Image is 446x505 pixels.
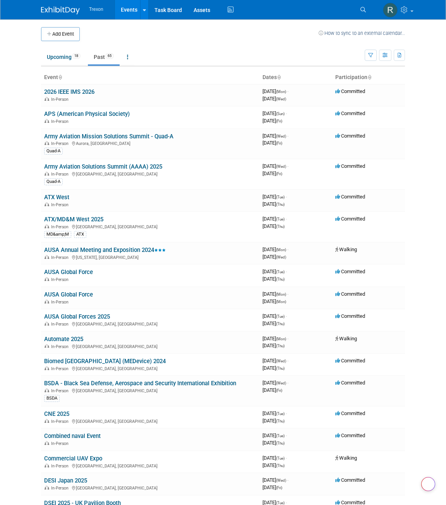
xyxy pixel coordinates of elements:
span: Walking [335,336,357,341]
span: [DATE] [262,118,282,124]
span: [DATE] [262,223,285,229]
img: In-Person Event [45,366,49,370]
span: (Fri) [276,141,282,145]
span: (Thu) [276,202,285,207]
span: Walking [335,455,357,461]
span: [DATE] [262,171,282,176]
button: Add Event [41,27,80,41]
span: - [287,163,288,169]
span: Committed [335,477,365,483]
a: Biomed [GEOGRAPHIC_DATA] (MEDevice) 2024 [44,358,166,365]
span: [DATE] [262,410,287,416]
span: [DATE] [262,201,285,207]
a: AUSA Global Forces 2025 [44,313,110,320]
span: Committed [335,163,365,169]
div: [GEOGRAPHIC_DATA], [GEOGRAPHIC_DATA] [44,418,256,424]
img: In-Person Event [45,344,49,348]
span: (Wed) [276,164,286,169]
div: Aurora, [GEOGRAPHIC_DATA] [44,140,256,146]
a: Past65 [88,50,120,64]
span: (Mon) [276,337,286,341]
span: [DATE] [262,365,285,371]
span: In-Person [51,419,71,424]
span: Committed [335,133,365,139]
span: (Tue) [276,412,285,416]
a: AUSA Global Force [44,291,93,298]
span: [DATE] [262,194,287,200]
span: (Fri) [276,486,282,490]
div: BSDA [44,395,60,402]
span: (Mon) [276,248,286,252]
span: (Tue) [276,434,285,438]
img: In-Person Event [45,441,49,445]
span: - [286,313,287,319]
a: Sort by Event Name [58,74,62,80]
span: (Tue) [276,195,285,199]
img: In-Person Event [45,388,49,392]
span: In-Person [51,97,71,102]
a: ATX/MD&M West 2025 [44,216,103,223]
span: [DATE] [262,358,288,364]
span: In-Person [51,322,71,327]
a: Sort by Participation Type [367,74,371,80]
span: In-Person [51,119,71,124]
span: 18 [72,53,81,59]
span: (Thu) [276,366,285,371]
div: Quad-A [44,148,63,155]
a: Automate 2025 [44,336,83,343]
span: In-Person [51,344,71,349]
span: In-Person [51,486,71,491]
div: ATX [74,231,86,238]
span: (Mon) [276,292,286,296]
a: Combined naval Event [44,433,101,440]
span: [DATE] [262,313,287,319]
span: [DATE] [262,336,288,341]
span: [DATE] [262,88,288,94]
a: How to sync to an external calendar... [319,30,405,36]
span: (Tue) [276,314,285,319]
span: Committed [335,410,365,416]
span: In-Person [51,172,71,177]
div: [GEOGRAPHIC_DATA], [GEOGRAPHIC_DATA] [44,223,256,229]
a: Army Aviation Solutions Summit (AAAA) 2025 [44,163,162,170]
div: [GEOGRAPHIC_DATA], [GEOGRAPHIC_DATA] [44,343,256,349]
span: [DATE] [262,216,287,222]
img: In-Person Event [45,322,49,326]
span: Committed [335,216,365,222]
span: (Tue) [276,456,285,460]
th: Event [41,71,259,84]
span: - [286,110,287,116]
img: In-Person Event [45,300,49,303]
span: - [287,133,288,139]
span: [DATE] [262,298,286,304]
span: [DATE] [262,246,288,252]
span: [DATE] [262,440,285,446]
span: [DATE] [262,133,288,139]
span: [DATE] [262,321,285,326]
span: - [287,88,288,94]
a: APS (American Physical Society) [44,110,130,117]
span: (Thu) [276,322,285,326]
span: In-Person [51,202,71,207]
img: ExhibitDay [41,7,80,14]
span: In-Person [51,224,71,229]
img: In-Person Event [45,486,49,489]
span: Committed [335,291,365,297]
span: Committed [335,110,365,116]
span: (Fri) [276,388,282,393]
span: [DATE] [262,433,287,438]
img: In-Person Event [45,97,49,101]
span: Committed [335,269,365,274]
a: Commercial UAV Expo [44,455,102,462]
span: In-Person [51,366,71,371]
a: ATX West [44,194,69,201]
span: [DATE] [262,484,282,490]
span: [DATE] [262,462,285,468]
span: (Wed) [276,97,286,101]
div: [GEOGRAPHIC_DATA], [GEOGRAPHIC_DATA] [44,171,256,177]
a: 2026 IEEE IMS 2026 [44,88,94,95]
span: [DATE] [262,96,286,102]
span: In-Person [51,464,71,469]
a: Upcoming18 [41,50,86,64]
span: Committed [335,380,365,386]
